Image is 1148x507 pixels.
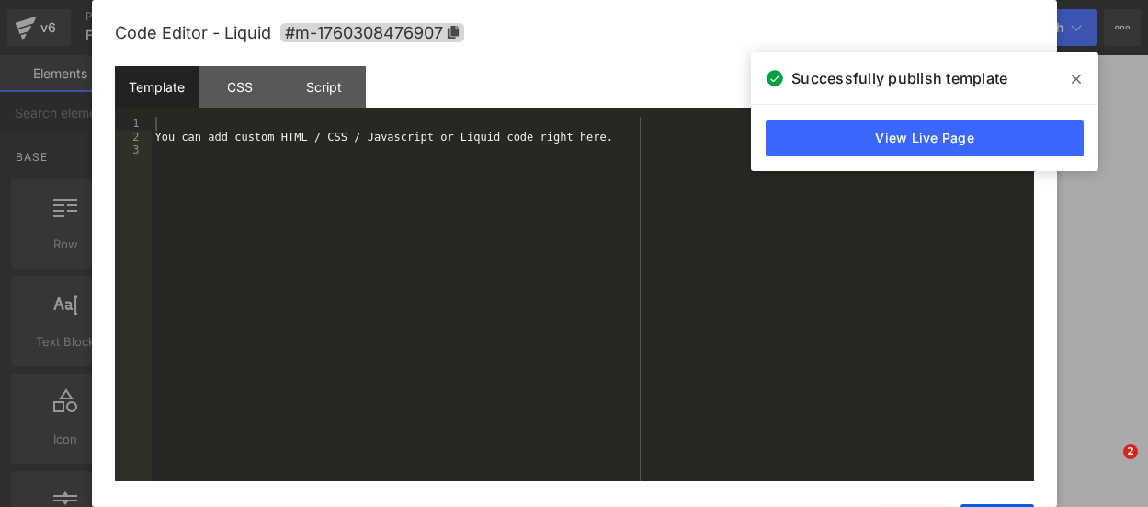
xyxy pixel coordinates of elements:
[115,131,152,144] div: 2
[199,66,282,108] div: CSS
[282,66,366,108] div: Script
[1085,444,1130,489] iframe: Intercom live chat
[115,144,152,157] div: 3
[115,66,199,108] div: Template
[1123,444,1138,459] span: 2
[791,67,1007,89] span: Successfully publish template
[115,23,271,42] span: Code Editor - Liquid
[280,23,464,42] span: Click to copy
[115,117,152,131] div: 1
[766,120,1084,156] a: View Live Page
